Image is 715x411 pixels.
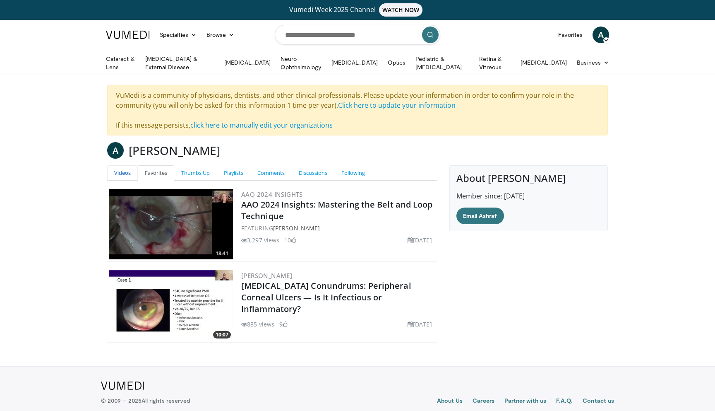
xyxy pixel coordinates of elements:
[408,236,432,244] li: [DATE]
[101,55,140,71] a: Cataract & Lens
[572,54,614,71] a: Business
[456,172,601,184] h4: About [PERSON_NAME]
[241,190,303,198] a: AAO 2024 Insights
[155,27,202,43] a: Specialties
[593,27,609,43] a: A
[107,85,608,135] div: VuMedi is a community of physicians, dentists, and other clinical professionals. Please update yo...
[556,396,573,406] a: F.A.Q.
[109,270,233,341] img: 5ede7c1e-2637-46cb-a546-16fd546e0e1e.300x170_q85_crop-smart_upscale.jpg
[138,165,174,181] a: Favorites
[383,54,410,71] a: Optics
[334,165,372,181] a: Following
[213,331,231,338] span: 10:07
[437,396,463,406] a: About Us
[107,3,608,17] a: Vumedi Week 2025 ChannelWATCH NOW
[408,320,432,329] li: [DATE]
[279,320,288,329] li: 9
[107,142,124,159] a: A
[109,270,233,341] a: 10:07
[101,396,190,405] p: © 2009 – 2025
[276,55,326,71] a: Neuro-Ophthalmology
[410,55,474,71] a: Pediatric & [MEDICAL_DATA]
[241,236,279,244] li: 3,297 views
[516,54,572,71] a: [MEDICAL_DATA]
[379,3,423,17] span: WATCH NOW
[213,250,231,257] span: 18:41
[109,189,233,259] img: 22a3a3a3-03de-4b31-bd81-a17540334f4a.300x170_q85_crop-smart_upscale.jpg
[292,165,334,181] a: Discussions
[217,165,250,181] a: Playlists
[142,397,190,404] span: All rights reserved
[284,236,296,244] li: 10
[219,54,276,71] a: [MEDICAL_DATA]
[241,199,433,222] a: AAO 2024 Insights: Mastering the Belt and Loop Technique
[140,55,219,71] a: [MEDICAL_DATA] & External Disease
[275,25,440,45] input: Search topics, interventions
[456,208,504,224] a: Email Ashraf
[456,191,601,201] p: Member since: [DATE]
[583,396,614,406] a: Contact us
[273,224,320,232] a: [PERSON_NAME]
[338,101,456,110] a: Click here to update your information
[241,320,274,329] li: 885 views
[473,396,494,406] a: Careers
[474,55,516,71] a: Retina & Vitreous
[107,165,138,181] a: Videos
[129,142,220,159] h3: [PERSON_NAME]
[202,27,240,43] a: Browse
[241,280,411,314] a: [MEDICAL_DATA] Conundrums: Peripheral Corneal Ulcers — Is It Infectious or Inflammatory?
[326,54,383,71] a: [MEDICAL_DATA]
[241,271,292,280] a: [PERSON_NAME]
[101,382,144,390] img: VuMedi Logo
[553,27,588,43] a: Favorites
[190,121,333,130] a: click here to manually edit your organizations
[174,165,217,181] a: Thumbs Up
[241,224,435,232] div: FEATURING
[106,31,150,39] img: VuMedi Logo
[250,165,292,181] a: Comments
[109,189,233,259] a: 18:41
[504,396,546,406] a: Partner with us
